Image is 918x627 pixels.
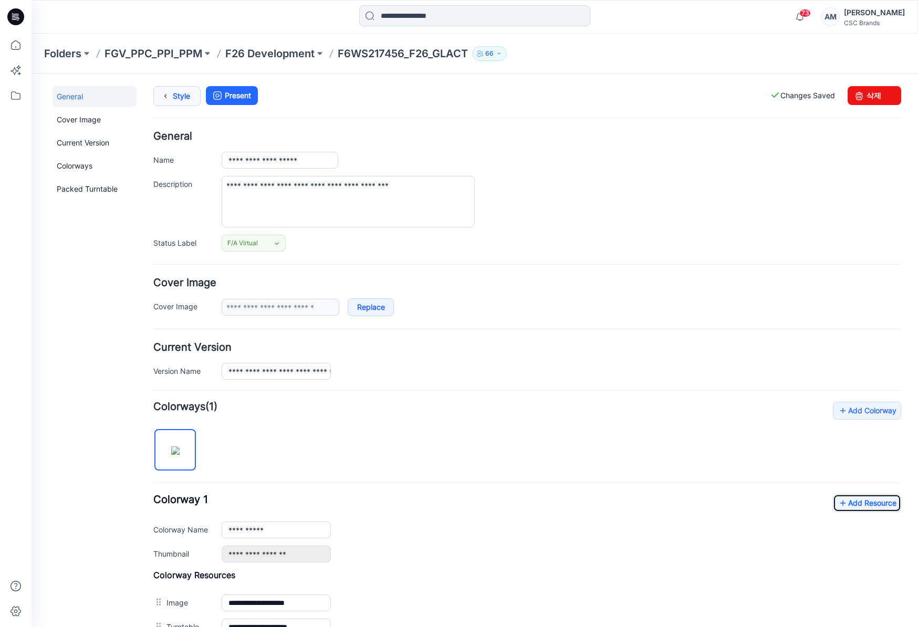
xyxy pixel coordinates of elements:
label: Thumbnail [122,474,180,486]
label: Turntable [135,547,180,559]
p: 66 [485,48,494,59]
h4: Current Version [122,269,870,279]
a: F26 Development [225,46,315,61]
label: Name [122,80,180,92]
a: F/A Virtual [190,161,254,178]
span: (1) [174,327,186,339]
span: Colorway 1 [122,420,176,432]
span: 73 [799,9,811,17]
label: Cover Image [122,227,180,238]
div: [PERSON_NAME] [844,6,905,19]
a: Replace [316,225,362,243]
a: Add Colorway [801,328,870,346]
label: Description [122,104,180,116]
h4: Cover Image [122,204,870,214]
label: Version Name [122,291,180,303]
iframe: edit-style [32,74,918,627]
h4: Colorway Resources [122,496,870,507]
label: Status Label [122,163,180,175]
label: Colorway Name [122,450,180,462]
img: eyJhbGciOiJIUzI1NiIsImtpZCI6IjAiLCJzbHQiOiJzZXMiLCJ0eXAiOiJKV1QifQ.eyJkYXRhIjp7InR5cGUiOiJzdG9yYW... [140,373,148,381]
div: CSC Brands [844,19,905,27]
div: AM [821,7,840,26]
button: 66 [472,46,507,61]
strong: Colorways [122,327,174,339]
a: Folders [44,46,81,61]
a: Add Resource [801,421,870,438]
a: FGV_PPC_PPI_PPM [105,46,202,61]
p: F6WS217456_F26_GLACT [338,46,468,61]
span: F/A Virtual [196,164,226,175]
label: Image [135,523,180,535]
